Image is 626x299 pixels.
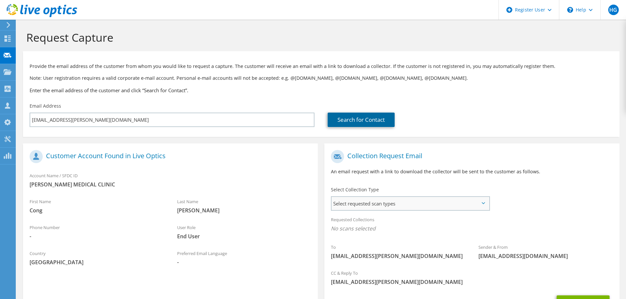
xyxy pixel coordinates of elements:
span: [EMAIL_ADDRESS][PERSON_NAME][DOMAIN_NAME] [331,278,613,286]
span: [GEOGRAPHIC_DATA] [30,259,164,266]
div: CC & Reply To [324,266,619,289]
div: Phone Number [23,221,171,243]
span: - [30,233,164,240]
p: Provide the email address of the customer from whom you would like to request a capture. The cust... [30,63,613,70]
span: Select requested scan types [332,197,489,210]
span: [EMAIL_ADDRESS][PERSON_NAME][DOMAIN_NAME] [331,252,465,260]
h3: Enter the email address of the customer and click “Search for Contact”. [30,87,613,94]
a: Search for Contact [328,113,395,127]
label: Email Address [30,103,61,109]
h1: Collection Request Email [331,150,609,163]
div: Sender & From [472,240,619,263]
div: To [324,240,472,263]
span: No scans selected [331,225,613,232]
label: Select Collection Type [331,186,379,193]
p: An email request with a link to download the collector will be sent to the customer as follows. [331,168,613,175]
h1: Customer Account Found in Live Optics [30,150,308,163]
div: Preferred Email Language [171,246,318,269]
div: Country [23,246,171,269]
div: Requested Collections [324,213,619,237]
div: User Role [171,221,318,243]
span: [PERSON_NAME] MEDICAL CLINIC [30,181,311,188]
span: [EMAIL_ADDRESS][DOMAIN_NAME] [478,252,613,260]
p: Note: User registration requires a valid corporate e-mail account. Personal e-mail accounts will ... [30,75,613,82]
span: [PERSON_NAME] [177,207,312,214]
div: First Name [23,195,171,217]
div: Account Name / SFDC ID [23,169,318,191]
span: Cong [30,207,164,214]
span: End User [177,233,312,240]
span: - [177,259,312,266]
h1: Request Capture [26,31,613,44]
svg: \n [567,7,573,13]
div: Last Name [171,195,318,217]
span: HG [608,5,619,15]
